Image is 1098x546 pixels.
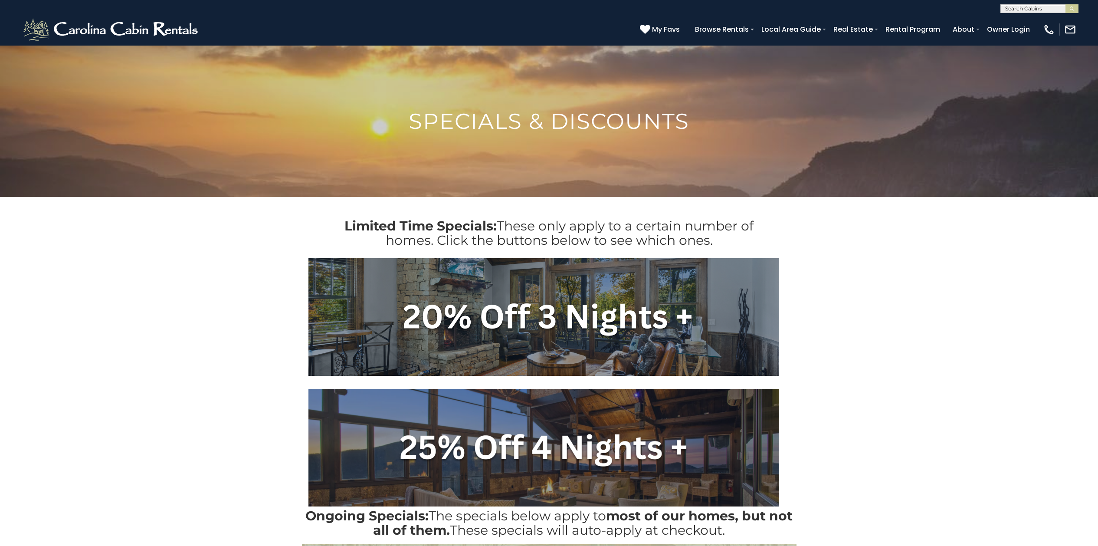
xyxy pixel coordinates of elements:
img: White-1-2.png [22,16,202,43]
strong: Ongoing Specials: [305,508,429,524]
a: Local Area Guide [757,22,825,37]
img: mail-regular-white.png [1064,23,1076,36]
img: phone-regular-white.png [1043,23,1055,36]
span: My Favs [652,24,680,35]
strong: most of our homes, but not all of them. [373,508,793,538]
h2: The specials below apply to These specials will auto-apply at checkout. [302,509,796,537]
a: Rental Program [881,22,944,37]
strong: Limited Time Specials: [344,218,497,234]
a: About [948,22,979,37]
a: My Favs [640,24,682,35]
a: Browse Rentals [691,22,753,37]
a: Real Estate [829,22,877,37]
a: Owner Login [983,22,1034,37]
h2: These only apply to a certain number of homes. Click the buttons below to see which ones. [327,219,772,247]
